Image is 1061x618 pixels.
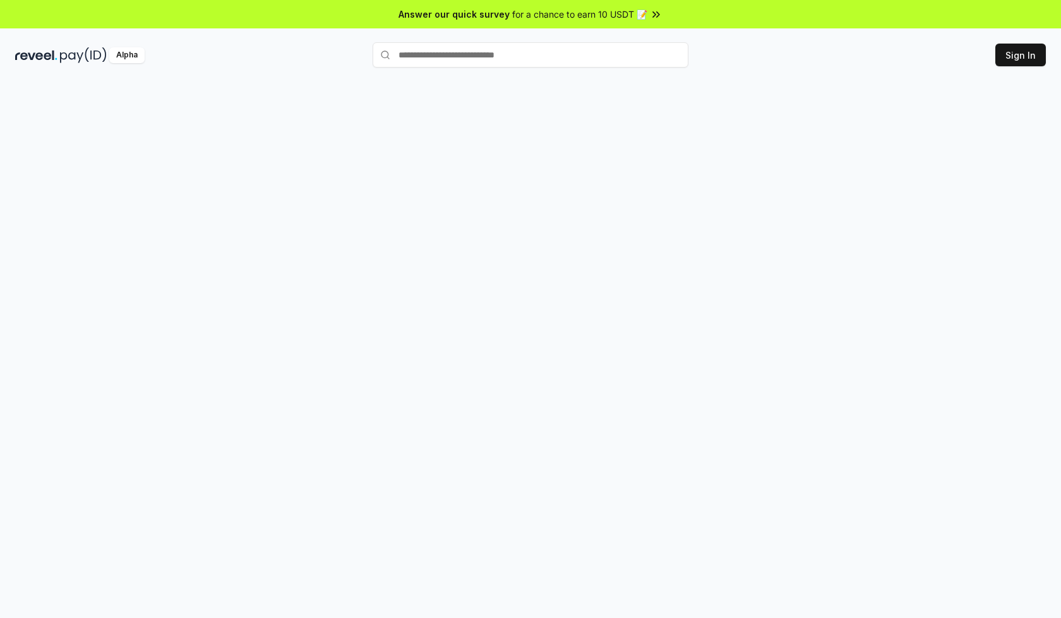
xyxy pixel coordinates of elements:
[995,44,1046,66] button: Sign In
[15,47,57,63] img: reveel_dark
[399,8,510,21] span: Answer our quick survey
[60,47,107,63] img: pay_id
[512,8,647,21] span: for a chance to earn 10 USDT 📝
[109,47,145,63] div: Alpha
